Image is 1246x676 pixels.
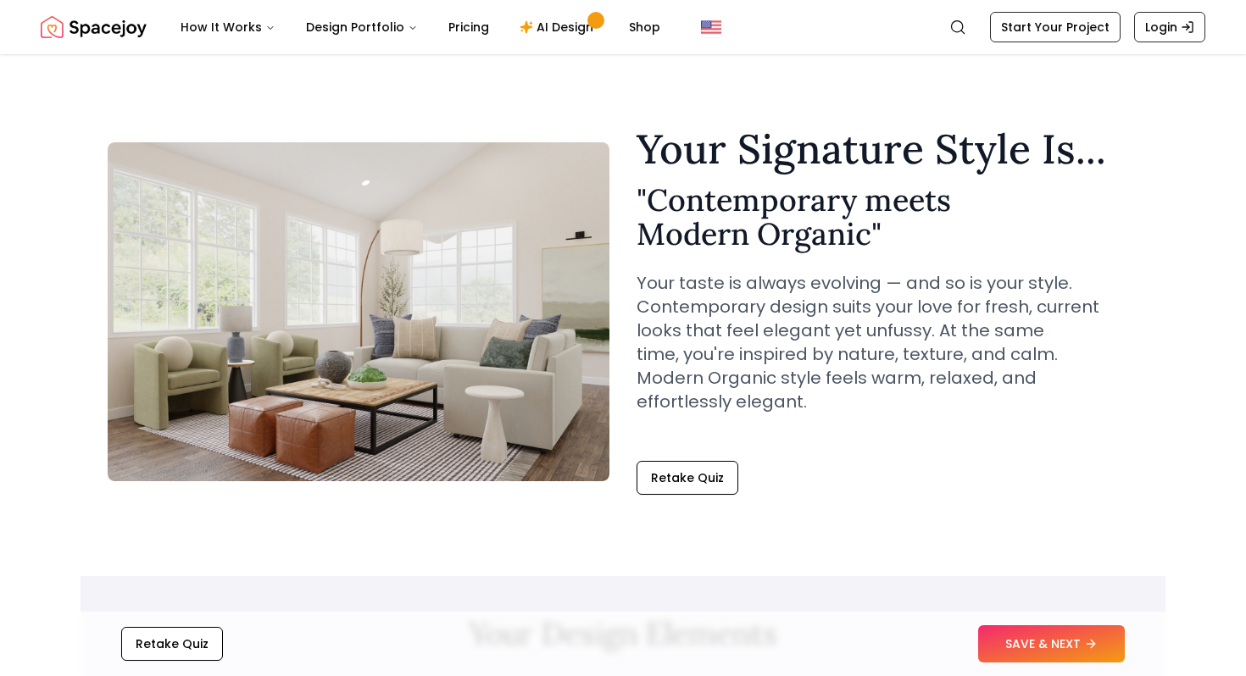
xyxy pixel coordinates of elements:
[41,10,147,44] a: Spacejoy
[41,10,147,44] img: Spacejoy Logo
[637,461,738,495] button: Retake Quiz
[1134,12,1205,42] a: Login
[506,10,612,44] a: AI Design
[108,142,609,481] img: Contemporary meets Modern Organic Style Example
[167,10,674,44] nav: Main
[167,10,289,44] button: How It Works
[637,129,1138,169] h1: Your Signature Style Is...
[637,271,1138,413] p: Your taste is always evolving — and so is your style. Contemporary design suits your love for fre...
[292,10,431,44] button: Design Portfolio
[615,10,674,44] a: Shop
[978,625,1125,662] button: SAVE & NEXT
[701,17,721,37] img: United States
[121,627,223,661] button: Retake Quiz
[435,10,503,44] a: Pricing
[637,183,1138,251] h2: " Contemporary meets Modern Organic "
[990,12,1121,42] a: Start Your Project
